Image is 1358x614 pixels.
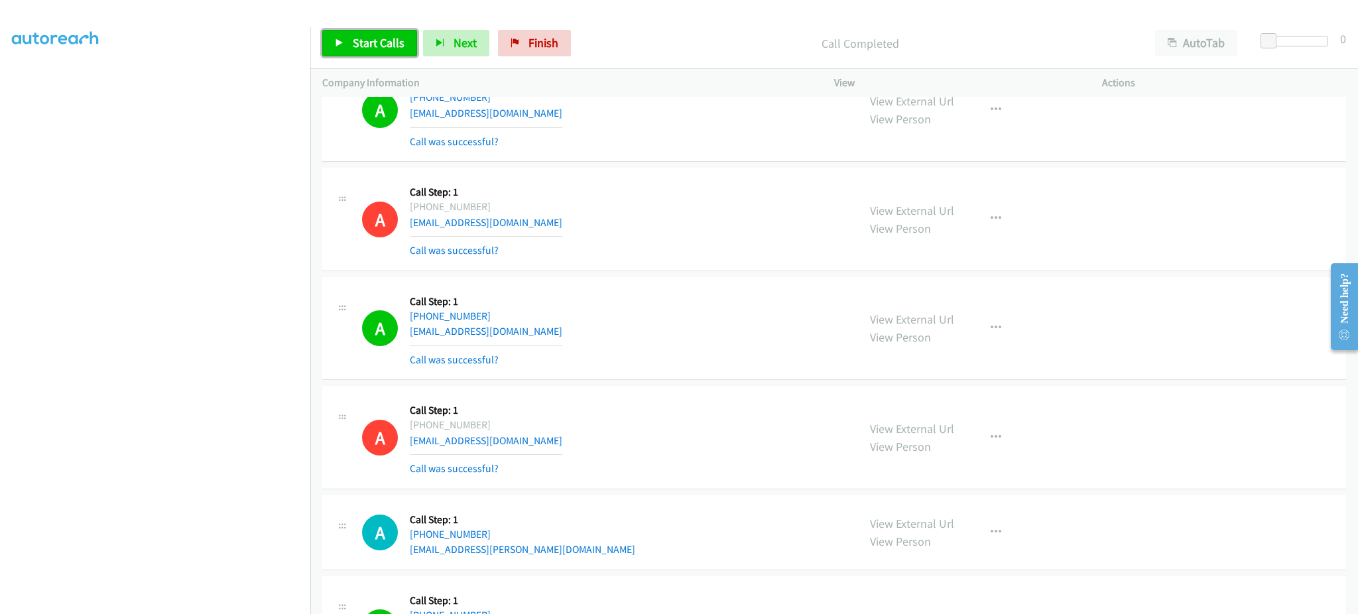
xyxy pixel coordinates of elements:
a: Call was successful? [410,135,499,148]
a: View Person [870,439,931,454]
h5: Call Step: 1 [410,594,562,607]
a: View External Url [870,312,954,327]
a: [EMAIL_ADDRESS][DOMAIN_NAME] [410,325,562,338]
iframe: Resource Center [1320,254,1358,359]
div: Delay between calls (in seconds) [1267,36,1328,46]
h1: A [362,92,398,128]
a: Start Calls [322,30,417,56]
a: [PHONE_NUMBER] [410,528,491,540]
h5: Call Step: 1 [410,404,562,417]
span: Start Calls [353,35,404,50]
h5: Call Step: 1 [410,513,635,526]
button: Next [423,30,489,56]
button: AutoTab [1155,30,1237,56]
h1: A [362,202,398,237]
div: [PHONE_NUMBER] [410,417,562,433]
h1: A [362,310,398,346]
div: 0 [1340,30,1346,48]
a: View External Url [870,421,954,436]
a: Call was successful? [410,353,499,366]
h5: Call Step: 1 [410,186,562,199]
p: Call Completed [589,34,1131,52]
a: Finish [498,30,571,56]
a: View External Url [870,516,954,531]
h1: A [362,420,398,456]
a: View Person [870,221,931,236]
span: Next [454,35,477,50]
a: [EMAIL_ADDRESS][DOMAIN_NAME] [410,216,562,229]
a: Call was successful? [410,244,499,257]
span: Finish [528,35,558,50]
a: View Person [870,534,931,549]
h5: Call Step: 1 [410,295,562,308]
div: [PHONE_NUMBER] [410,199,562,215]
a: Call was successful? [410,462,499,475]
a: [EMAIL_ADDRESS][DOMAIN_NAME] [410,434,562,447]
p: Actions [1102,75,1346,91]
p: View [834,75,1078,91]
a: [EMAIL_ADDRESS][DOMAIN_NAME] [410,107,562,119]
a: [PHONE_NUMBER] [410,310,491,322]
a: [PHONE_NUMBER] [410,91,491,103]
a: View Person [870,330,931,345]
a: [EMAIL_ADDRESS][PERSON_NAME][DOMAIN_NAME] [410,543,635,556]
a: View External Url [870,93,954,109]
a: View External Url [870,203,954,218]
p: Company Information [322,75,810,91]
h1: A [362,515,398,550]
a: View Person [870,111,931,127]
